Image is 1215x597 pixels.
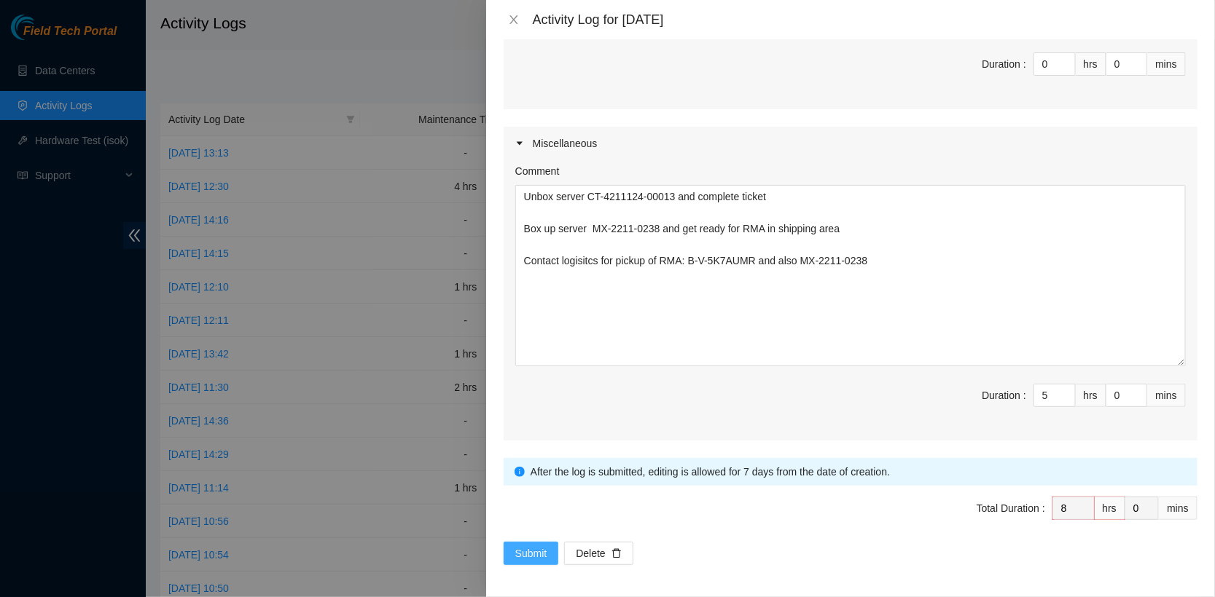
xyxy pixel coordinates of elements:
[977,500,1045,516] div: Total Duration :
[504,542,559,565] button: Submit
[515,467,525,477] span: info-circle
[508,14,520,25] span: close
[1159,497,1198,520] div: mins
[515,185,1186,366] textarea: Comment
[533,12,1198,28] div: Activity Log for [DATE]
[515,163,560,179] label: Comment
[612,548,622,560] span: delete
[515,139,524,148] span: caret-right
[1147,384,1186,407] div: mins
[564,542,633,565] button: Deletedelete
[504,13,524,27] button: Close
[1076,52,1106,76] div: hrs
[1076,384,1106,407] div: hrs
[531,464,1187,480] div: After the log is submitted, editing is allowed for 7 days from the date of creation.
[504,127,1198,160] div: Miscellaneous
[1095,497,1125,520] div: hrs
[982,56,1026,72] div: Duration :
[515,545,547,561] span: Submit
[1147,52,1186,76] div: mins
[576,545,605,561] span: Delete
[982,387,1026,403] div: Duration :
